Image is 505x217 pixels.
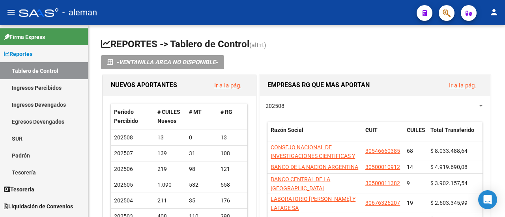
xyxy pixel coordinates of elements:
[111,104,154,130] datatable-header-cell: Período Percibido
[4,50,32,58] span: Reportes
[449,82,476,89] a: Ir a la pág.
[189,109,202,115] span: # MT
[221,165,246,174] div: 121
[365,148,400,154] span: 30546660385
[157,149,183,158] div: 139
[407,127,425,133] span: CUILES
[271,144,355,169] span: CONSEJO NACIONAL DE INVESTIGACIONES CIENTIFICAS Y TECNICAS CONICET
[249,41,266,49] span: (alt+t)
[4,33,45,41] span: Firma Express
[114,150,133,156] span: 202507
[154,104,186,130] datatable-header-cell: # CUILES Nuevos
[221,196,246,205] div: 176
[430,180,468,186] span: $ 3.902.157,54
[362,122,404,148] datatable-header-cell: CUIT
[157,196,183,205] div: 211
[407,180,410,186] span: 9
[186,104,217,130] datatable-header-cell: # MT
[189,180,214,189] div: 532
[221,133,246,142] div: 13
[221,109,232,115] span: # RG
[208,78,248,93] button: Ir a la pág.
[217,104,249,130] datatable-header-cell: # RG
[189,165,214,174] div: 98
[189,149,214,158] div: 31
[101,38,492,52] h1: REPORTES -> Tablero de Control
[114,166,133,172] span: 202506
[427,122,483,148] datatable-header-cell: Total Transferido
[157,133,183,142] div: 13
[430,164,468,170] span: $ 4.919.690,08
[365,180,400,186] span: 30500011382
[221,149,246,158] div: 108
[365,164,400,170] span: 30500010912
[407,164,413,170] span: 14
[407,148,413,154] span: 68
[101,55,224,69] button: -VENTANILLA ARCA NO DISPONIBLE-
[443,78,483,93] button: Ir a la pág.
[266,103,284,109] span: 202508
[6,7,16,17] mat-icon: menu
[267,81,370,89] span: EMPRESAS RG QUE MAS APORTAN
[157,180,183,189] div: 1.090
[430,200,468,206] span: $ 2.603.345,99
[365,127,378,133] span: CUIT
[430,148,468,154] span: $ 8.033.488,64
[407,200,413,206] span: 19
[114,197,133,204] span: 202504
[4,185,34,194] span: Tesorería
[116,55,218,69] i: -VENTANILLA ARCA NO DISPONIBLE-
[221,180,246,189] div: 558
[430,127,474,133] span: Total Transferido
[4,202,73,211] span: Liquidación de Convenios
[489,7,499,17] mat-icon: person
[404,122,427,148] datatable-header-cell: CUILES
[478,190,497,209] div: Open Intercom Messenger
[62,4,97,21] span: - aleman
[157,165,183,174] div: 219
[189,133,214,142] div: 0
[157,109,180,124] span: # CUILES Nuevos
[111,81,177,89] span: NUEVOS APORTANTES
[365,200,400,206] span: 30676326207
[271,196,355,211] span: LABORATORIO [PERSON_NAME] Y LAFAGE SA
[114,109,138,124] span: Período Percibido
[271,176,330,191] span: BANCO CENTRAL DE LA [GEOGRAPHIC_DATA]
[114,182,133,188] span: 202505
[214,82,241,89] a: Ir a la pág.
[271,127,303,133] span: Razón Social
[114,134,133,141] span: 202508
[267,122,362,148] datatable-header-cell: Razón Social
[189,196,214,205] div: 35
[271,164,358,170] span: BANCO DE LA NACION ARGENTINA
